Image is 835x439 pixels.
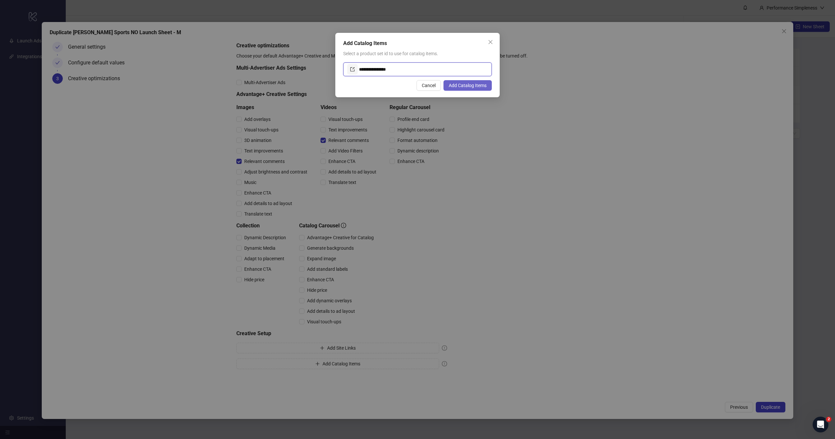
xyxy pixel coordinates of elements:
[488,39,493,45] span: close
[417,80,441,91] button: Cancel
[422,83,436,88] span: Cancel
[443,80,492,91] button: Add Catalog Items
[485,37,496,47] button: Close
[343,51,438,56] span: Select a product set id to use for catalog items.
[826,417,831,422] span: 2
[449,83,487,88] span: Add Catalog Items
[350,67,355,72] span: export
[343,39,492,47] div: Add Catalog Items
[813,417,828,432] iframe: Intercom live chat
